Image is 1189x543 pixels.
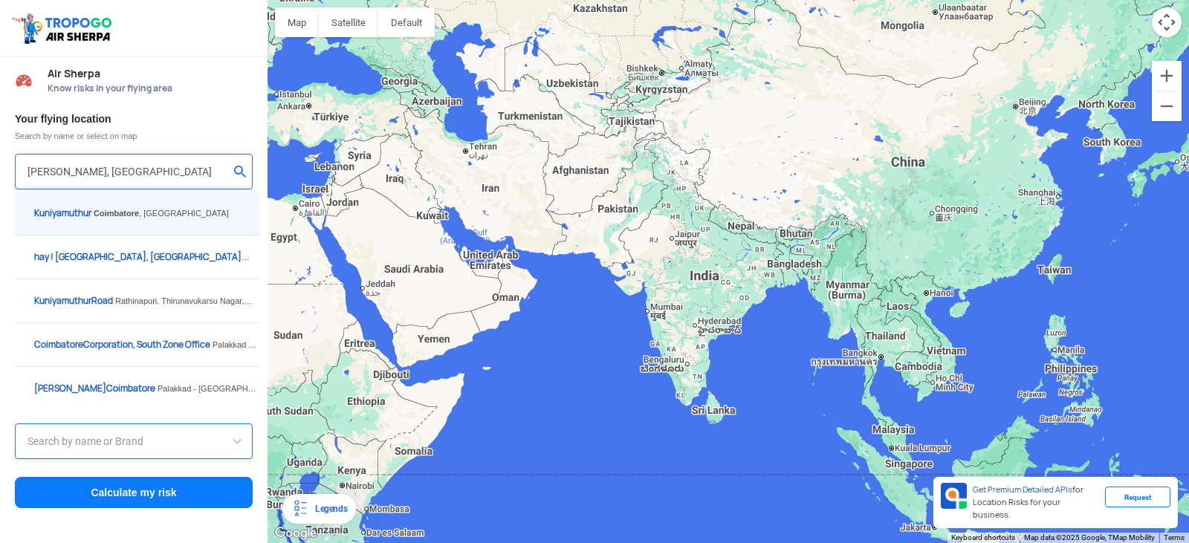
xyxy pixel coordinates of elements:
[15,130,253,142] span: Search by name or select on map
[34,295,91,307] span: Kuniyamuthur
[1152,61,1182,91] button: Zoom in
[94,209,229,218] span: , [GEOGRAPHIC_DATA]
[941,483,967,509] img: Premium APIs
[319,7,378,37] button: Show satellite imagery
[48,82,253,94] span: Know risks in your flying area
[951,533,1015,543] button: Keyboard shortcuts
[271,524,320,543] a: Open this area in Google Maps (opens a new window)
[15,114,253,124] h3: Your flying location
[34,251,250,263] span: hay ! [GEOGRAPHIC_DATA], [GEOGRAPHIC_DATA]
[106,383,155,394] span: Coimbatore
[275,7,319,37] button: Show street map
[1152,7,1182,37] button: Map camera controls
[1152,91,1182,121] button: Zoom out
[967,483,1105,522] div: for Location Risks for your business.
[1164,533,1185,542] a: Terms
[271,524,320,543] img: Google
[11,11,117,45] img: ic_tgdronemaps.svg
[34,295,115,307] span: Road
[94,209,139,218] span: Coimbatore
[48,68,253,79] span: Air Sherpa
[34,207,91,219] span: Kuniyamuthur
[27,163,229,181] input: Search your flying location
[15,477,253,508] button: Calculate my risk
[34,383,158,394] span: [PERSON_NAME]
[115,296,379,305] span: Rathinapuri, Thirunavukarsu Nagar, , [GEOGRAPHIC_DATA]
[291,500,309,518] img: Legends
[34,339,83,351] span: Coimbatore
[34,339,213,351] span: Corporation, South Zone Office
[15,71,33,89] img: Risk Scores
[973,484,1072,495] span: Get Premium Detailed APIs
[158,384,520,393] span: Palakkad - [GEOGRAPHIC_DATA], , [GEOGRAPHIC_DATA], [GEOGRAPHIC_DATA]
[213,340,486,349] span: Palakkad - [GEOGRAPHIC_DATA], , [GEOGRAPHIC_DATA]
[1024,533,1155,542] span: Map data ©2025 Google, TMap Mobility
[309,500,347,518] div: Legends
[27,432,240,450] input: Search by name or Brand
[1105,487,1170,507] div: Request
